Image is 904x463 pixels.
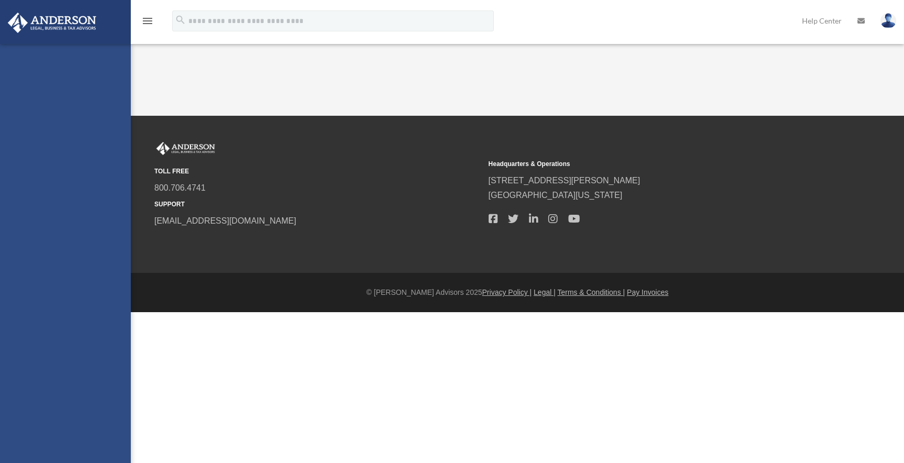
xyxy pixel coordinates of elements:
i: search [175,14,186,26]
div: © [PERSON_NAME] Advisors 2025 [131,286,904,299]
small: SUPPORT [154,199,481,210]
small: TOLL FREE [154,166,481,177]
a: [GEOGRAPHIC_DATA][US_STATE] [489,191,623,200]
small: Headquarters & Operations [489,159,816,170]
i: menu [141,15,154,27]
a: Pay Invoices [627,288,668,296]
a: [EMAIL_ADDRESS][DOMAIN_NAME] [154,216,296,225]
a: Terms & Conditions | [558,288,625,296]
img: User Pic [880,13,896,28]
img: Anderson Advisors Platinum Portal [5,13,99,33]
a: menu [141,18,154,27]
a: Privacy Policy | [482,288,532,296]
img: Anderson Advisors Platinum Portal [154,142,217,156]
a: Legal | [534,288,556,296]
a: [STREET_ADDRESS][PERSON_NAME] [489,176,640,185]
a: 800.706.4741 [154,183,206,192]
